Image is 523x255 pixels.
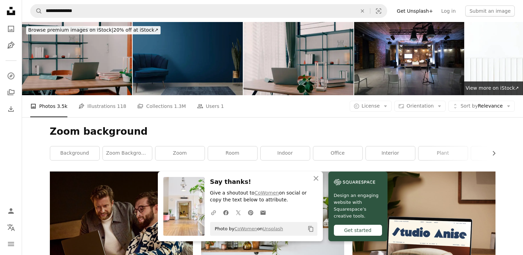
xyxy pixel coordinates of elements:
[117,102,127,110] span: 118
[355,4,370,18] button: Clear
[155,146,205,160] a: zoom
[461,81,523,95] a: View more on iStock↗
[4,4,18,19] a: Home — Unsplash
[418,146,468,160] a: plant
[488,146,495,160] button: scroll list to the right
[254,190,279,196] a: CoWomen
[197,95,224,117] a: Users 1
[313,146,362,160] a: office
[28,27,113,33] span: Browse premium images on iStock |
[4,102,18,116] a: Download History
[31,4,42,18] button: Search Unsplash
[220,206,232,219] a: Share on Facebook
[465,5,515,16] button: Submit an image
[261,146,310,160] a: indoor
[350,101,392,112] button: License
[4,204,18,218] a: Log in / Sign up
[50,146,99,160] a: background
[460,103,503,110] span: Relevance
[221,102,224,110] span: 1
[174,102,186,110] span: 1.3M
[334,177,375,187] img: file-1606177908946-d1eed1cbe4f5image
[208,146,257,160] a: room
[210,190,317,203] p: Give a shoutout to on social or copy the text below to attribute.
[354,22,464,95] img: Modern seminar space in convention center
[4,22,18,36] a: Photos
[393,5,437,16] a: Get Unsplash+
[370,4,387,18] button: Visual search
[257,206,269,219] a: Share over email
[263,226,283,231] a: Unsplash
[78,95,126,117] a: Illustrations 118
[448,101,515,112] button: Sort byRelevance
[334,192,382,220] span: Design an engaging website with Squarespace’s creative tools.
[50,125,495,138] h1: Zoom background
[466,85,519,91] span: View more on iStock ↗
[137,95,186,117] a: Collections 1.3M
[22,22,132,95] img: Table with Laptop and Studying Supplies, Ready for Upcoming Online Class.
[30,4,387,18] form: Find visuals sitewide
[394,101,446,112] button: Orientation
[4,38,18,52] a: Illustrations
[235,226,257,231] a: CoWomen
[133,22,243,95] img: Retro living room interior design
[4,237,18,251] button: Menu
[50,240,193,246] a: Two men looking at a laptop near a fireplace
[437,5,460,16] a: Log in
[4,86,18,99] a: Collections
[211,223,283,234] span: Photo by on
[4,221,18,234] button: Language
[26,26,161,34] div: 20% off at iStock ↗
[22,22,165,38] a: Browse premium images on iStock|20% off at iStock↗
[210,177,317,187] h3: Say thanks!
[103,146,152,160] a: zoom background office
[406,103,434,109] span: Orientation
[366,146,415,160] a: interior
[328,171,388,241] a: Design an engaging website with Squarespace’s creative tools.Get started
[334,225,382,236] div: Get started
[362,103,380,109] span: License
[471,146,520,160] a: home
[232,206,244,219] a: Share on Twitter
[244,206,257,219] a: Share on Pinterest
[305,223,317,235] button: Copy to clipboard
[4,69,18,83] a: Explore
[243,22,353,95] img: Table with Laptop and Studying Supplies, Ready for Upcoming Online Class.
[460,103,478,109] span: Sort by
